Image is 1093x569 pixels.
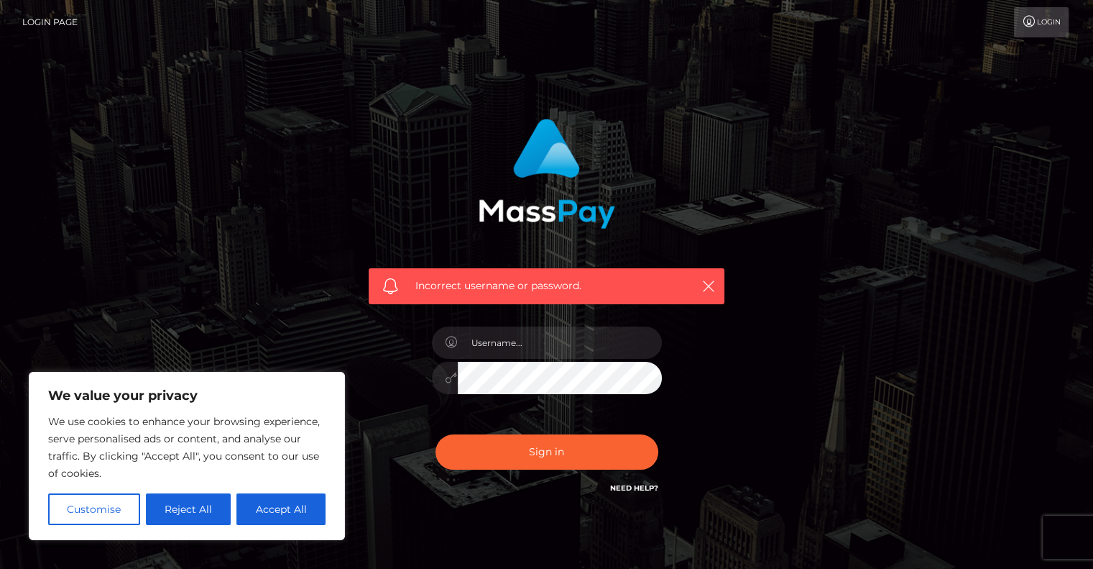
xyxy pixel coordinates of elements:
[48,387,326,404] p: We value your privacy
[415,278,678,293] span: Incorrect username or password.
[48,493,140,525] button: Customise
[1014,7,1069,37] a: Login
[479,119,615,229] img: MassPay Login
[22,7,78,37] a: Login Page
[435,434,658,470] button: Sign in
[610,483,658,493] a: Need Help?
[236,493,326,525] button: Accept All
[48,413,326,482] p: We use cookies to enhance your browsing experience, serve personalised ads or content, and analys...
[29,372,345,540] div: We value your privacy
[146,493,231,525] button: Reject All
[458,327,662,359] input: Username...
